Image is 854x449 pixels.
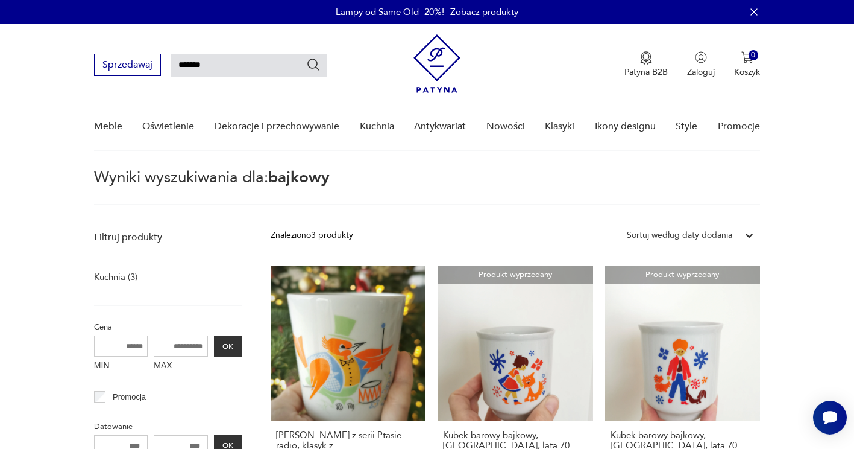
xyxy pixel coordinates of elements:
label: MAX [154,357,208,376]
a: Ikona medaluPatyna B2B [624,51,668,78]
button: Patyna B2B [624,51,668,78]
a: Style [676,103,697,150]
p: Patyna B2B [624,66,668,78]
span: bajkowy [268,167,330,188]
div: 0 [749,50,759,60]
a: Nowości [486,103,525,150]
a: Meble [94,103,122,150]
button: OK [214,336,242,357]
p: Cena [94,320,242,334]
a: Kuchnia (3) [94,269,137,285]
a: Dekoracje i przechowywanie [215,103,339,150]
button: Szukaj [306,57,321,72]
img: Ikonka użytkownika [695,51,707,63]
a: Ikony designu [595,103,656,150]
p: Promocja [113,390,146,404]
img: Ikona medalu [640,51,652,65]
button: Zaloguj [687,51,715,78]
div: Znaleziono 3 produkty [271,229,353,242]
a: Kuchnia [360,103,394,150]
a: Klasyki [545,103,574,150]
a: Promocje [718,103,760,150]
img: Ikona koszyka [741,51,753,63]
p: Koszyk [734,66,760,78]
label: MIN [94,357,148,376]
p: Zaloguj [687,66,715,78]
p: Datowanie [94,420,242,433]
a: Sprzedawaj [94,62,161,70]
a: Zobacz produkty [450,6,518,18]
a: Antykwariat [414,103,466,150]
p: Filtruj produkty [94,231,242,244]
button: 0Koszyk [734,51,760,78]
iframe: Smartsupp widget button [813,401,847,435]
p: Wyniki wyszukiwania dla: [94,170,760,205]
div: Sortuj według daty dodania [627,229,732,242]
img: Patyna - sklep z meblami i dekoracjami vintage [413,34,460,93]
button: Sprzedawaj [94,54,161,76]
p: Lampy od Same Old -20%! [336,6,444,18]
a: Oświetlenie [142,103,194,150]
